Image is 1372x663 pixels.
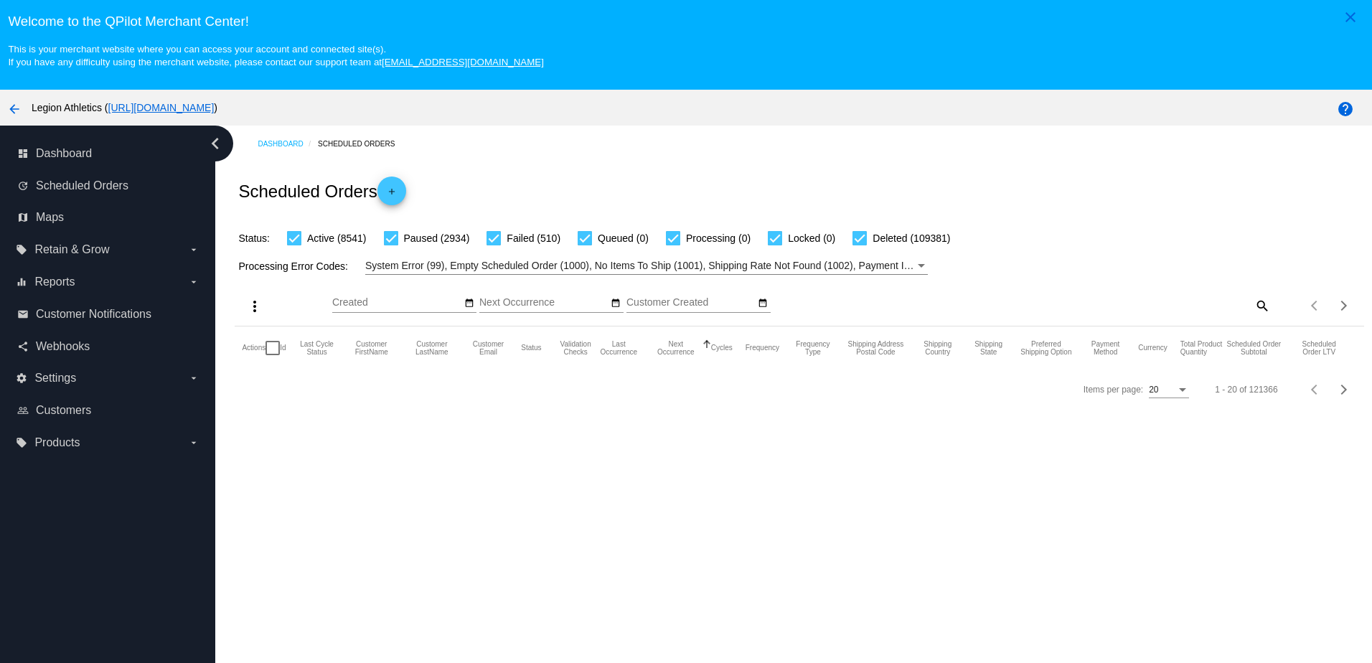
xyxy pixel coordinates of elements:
[521,344,541,352] button: Change sorting for Status
[34,243,109,256] span: Retain & Grow
[711,344,733,352] button: Change sorting for Cycles
[108,102,215,113] a: [URL][DOMAIN_NAME]
[17,303,199,326] a: email Customer Notifications
[32,102,217,113] span: Legion Athletics ( )
[1020,340,1073,356] button: Change sorting for PreferredShippingOption
[242,326,266,370] mat-header-cell: Actions
[16,437,27,448] i: local_offer
[1149,385,1189,395] mat-select: Items per page:
[1149,385,1158,395] span: 20
[788,230,835,247] span: Locked (0)
[188,276,199,288] i: arrow_drop_down
[507,230,560,247] span: Failed (510)
[348,340,395,356] button: Change sorting for CustomerFirstName
[6,100,23,118] mat-icon: arrow_back
[555,326,597,370] mat-header-cell: Validation Checks
[1342,9,1359,26] mat-icon: close
[17,174,199,197] a: update Scheduled Orders
[17,309,29,320] i: email
[238,177,405,205] h2: Scheduled Orders
[1253,294,1270,316] mat-icon: search
[626,297,756,309] input: Customer Created
[188,372,199,384] i: arrow_drop_down
[16,276,27,288] i: equalizer
[970,340,1006,356] button: Change sorting for ShippingState
[479,297,609,309] input: Next Occurrence
[36,147,92,160] span: Dashboard
[1084,385,1143,395] div: Items per page:
[34,276,75,288] span: Reports
[408,340,456,356] button: Change sorting for CustomerLastName
[746,344,779,352] button: Change sorting for Frequency
[36,211,64,224] span: Maps
[36,404,91,417] span: Customers
[34,372,76,385] span: Settings
[17,212,29,223] i: map
[1301,375,1330,404] button: Previous page
[332,297,461,309] input: Created
[873,230,950,247] span: Deleted (109381)
[188,437,199,448] i: arrow_drop_down
[1138,344,1167,352] button: Change sorting for CurrencyIso
[654,340,698,356] button: Change sorting for NextOccurrenceUtc
[8,44,543,67] small: This is your merchant website where you can access your account and connected site(s). If you hav...
[188,244,199,255] i: arrow_drop_down
[17,399,199,422] a: people_outline Customers
[918,340,957,356] button: Change sorting for ShippingCountry
[847,340,905,356] button: Change sorting for ShippingPostcode
[383,187,400,204] mat-icon: add
[758,298,768,309] mat-icon: date_range
[597,340,641,356] button: Change sorting for LastOccurrenceUtc
[34,436,80,449] span: Products
[1086,340,1125,356] button: Change sorting for PaymentMethod.Type
[246,298,263,315] mat-icon: more_vert
[17,341,29,352] i: share
[17,405,29,416] i: people_outline
[318,133,408,155] a: Scheduled Orders
[1301,291,1330,320] button: Previous page
[17,180,29,192] i: update
[36,308,151,321] span: Customer Notifications
[17,335,199,358] a: share Webhooks
[404,230,470,247] span: Paused (2934)
[1226,340,1282,356] button: Change sorting for Subtotal
[238,260,348,272] span: Processing Error Codes:
[17,148,29,159] i: dashboard
[8,14,1363,29] h3: Welcome to the QPilot Merchant Center!
[307,230,366,247] span: Active (8541)
[382,57,544,67] a: [EMAIL_ADDRESS][DOMAIN_NAME]
[17,142,199,165] a: dashboard Dashboard
[258,133,318,155] a: Dashboard
[1330,375,1358,404] button: Next page
[16,372,27,384] i: settings
[17,206,199,229] a: map Maps
[686,230,751,247] span: Processing (0)
[464,298,474,309] mat-icon: date_range
[469,340,509,356] button: Change sorting for CustomerEmail
[611,298,621,309] mat-icon: date_range
[598,230,649,247] span: Queued (0)
[1180,326,1226,370] mat-header-cell: Total Product Quantity
[365,257,928,275] mat-select: Filter by Processing Error Codes
[280,344,286,352] button: Change sorting for Id
[1337,100,1354,118] mat-icon: help
[792,340,834,356] button: Change sorting for FrequencyType
[299,340,335,356] button: Change sorting for LastProcessingCycleId
[1330,291,1358,320] button: Next page
[36,179,128,192] span: Scheduled Orders
[204,132,227,155] i: chevron_left
[16,244,27,255] i: local_offer
[238,232,270,244] span: Status:
[1295,340,1344,356] button: Change sorting for LifetimeValue
[36,340,90,353] span: Webhooks
[1215,385,1277,395] div: 1 - 20 of 121366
